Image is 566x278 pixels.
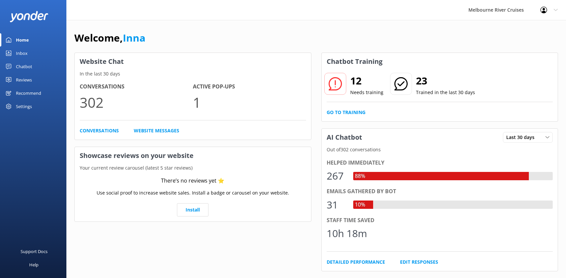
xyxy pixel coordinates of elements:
[16,47,28,60] div: Inbox
[350,89,383,96] p: Needs training
[75,164,311,172] p: Your current review carousel (latest 5 star reviews)
[506,134,538,141] span: Last 30 days
[193,91,306,113] p: 1
[327,168,347,184] div: 267
[353,201,367,209] div: 10%
[29,258,39,271] div: Help
[80,82,193,91] h4: Conversations
[350,73,383,89] h2: 12
[327,225,367,241] div: 10h 18m
[80,91,193,113] p: 302
[193,82,306,91] h4: Active Pop-ups
[97,189,289,197] p: Use social proof to increase website sales. Install a badge or carousel on your website.
[327,159,553,167] div: Helped immediately
[161,177,224,185] div: There’s no reviews yet ⭐
[16,100,32,113] div: Settings
[416,73,475,89] h2: 23
[16,33,29,47] div: Home
[322,129,367,146] h3: AI Chatbot
[416,89,475,96] p: Trained in the last 30 days
[75,147,311,164] h3: Showcase reviews on your website
[322,53,387,70] h3: Chatbot Training
[322,146,558,153] p: Out of 302 conversations
[21,245,47,258] div: Support Docs
[327,187,553,196] div: Emails gathered by bot
[123,31,145,45] a: Inna
[177,203,208,216] a: Install
[74,30,145,46] h1: Welcome,
[16,73,32,86] div: Reviews
[10,11,48,22] img: yonder-white-logo.png
[327,258,385,266] a: Detailed Performance
[327,197,347,213] div: 31
[327,216,553,225] div: Staff time saved
[16,86,41,100] div: Recommend
[327,109,365,116] a: Go to Training
[353,172,367,181] div: 88%
[400,258,438,266] a: Edit Responses
[134,127,179,134] a: Website Messages
[80,127,119,134] a: Conversations
[75,70,311,77] p: In the last 30 days
[16,60,32,73] div: Chatbot
[75,53,311,70] h3: Website Chat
